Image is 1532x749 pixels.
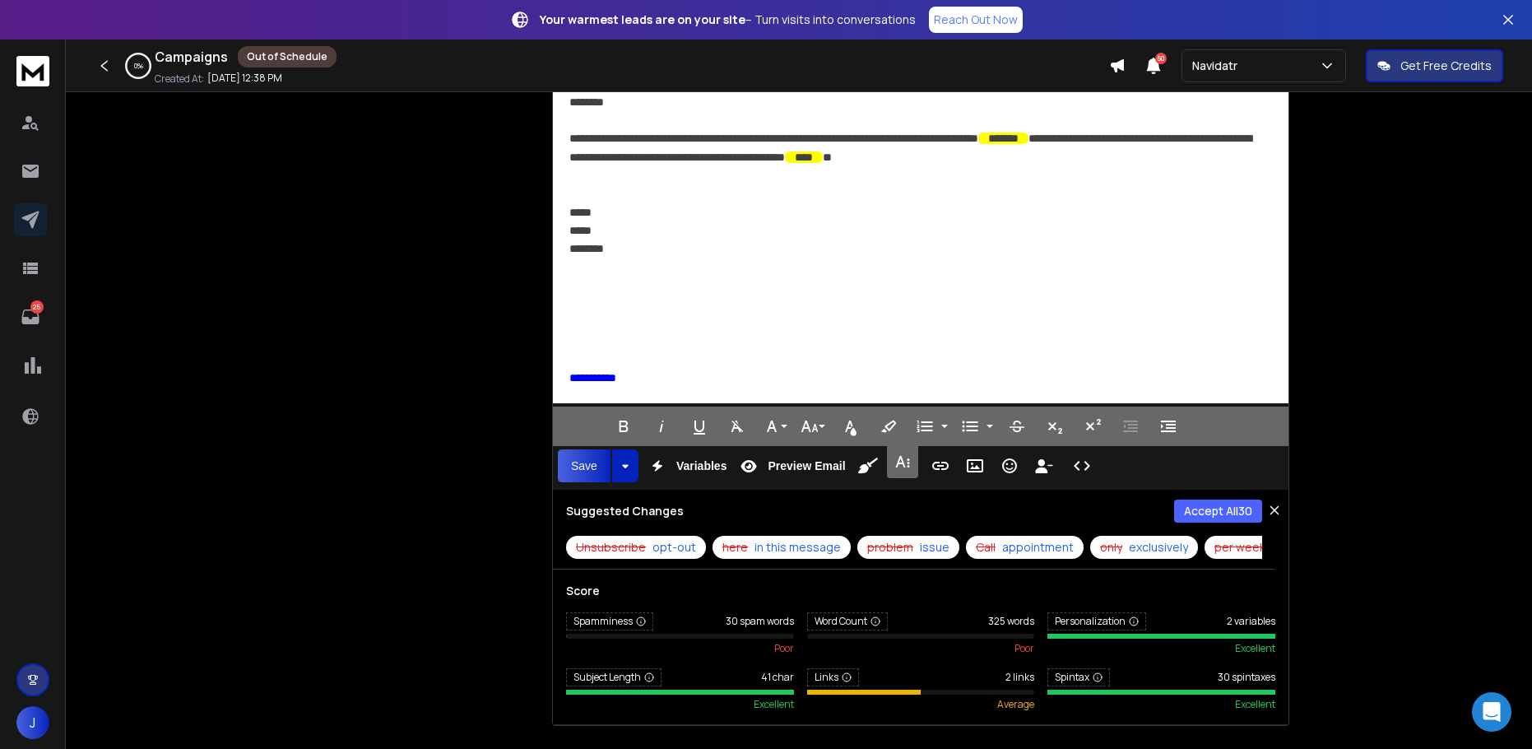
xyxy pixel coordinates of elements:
a: Reach Out Now [929,7,1023,33]
p: – Turn visits into conversations [540,12,916,28]
span: Links [807,668,859,686]
span: 30 spintaxes [1218,671,1275,684]
img: logo [16,56,49,86]
div: Out of Schedule [238,46,337,67]
span: 30 spam words [726,615,794,628]
span: 41 char [761,671,794,684]
button: Increase Indent (Ctrl+]) [1153,410,1184,443]
button: Save [558,449,610,482]
span: excellent [1235,642,1275,655]
button: Ordered List [938,410,951,443]
button: J [16,706,49,739]
p: Navidatr [1192,58,1244,74]
span: Call [976,539,996,556]
span: here [722,539,748,556]
p: 0 % [134,61,143,71]
span: Preview Email [764,459,848,473]
span: poor [1014,642,1034,655]
span: Subject Length [566,668,662,686]
h3: Suggested Changes [566,503,684,519]
a: 25 [14,300,47,333]
span: Spintax [1047,668,1110,686]
span: 2 links [1005,671,1034,684]
button: Decrease Indent (Ctrl+[) [1115,410,1146,443]
span: opt-out [652,539,696,556]
span: problem [867,539,913,556]
p: Get Free Credits [1400,58,1492,74]
button: Accept All30 [1174,500,1262,523]
span: Personalization [1047,612,1146,630]
p: [DATE] 12:38 PM [207,72,282,85]
span: per week [1214,539,1265,556]
button: Ordered List [909,410,940,443]
span: Unsubscribe [576,539,646,556]
span: only [1100,539,1122,556]
span: Word Count [807,612,888,630]
span: appointment [1002,539,1074,556]
button: Preview Email [733,449,848,482]
p: Created At: [155,72,204,86]
span: 50 [1155,53,1167,64]
span: poor [774,642,794,655]
button: Strikethrough (Ctrl+S) [1001,410,1033,443]
h1: Campaigns [155,47,228,67]
strong: Your warmest leads are on your site [540,12,745,27]
p: Reach Out Now [934,12,1018,28]
span: 325 words [988,615,1034,628]
span: Spamminess [566,612,653,630]
span: Variables [673,459,731,473]
button: Variables [642,449,731,482]
span: issue [920,539,949,556]
button: Get Free Credits [1366,49,1503,82]
span: average [997,698,1034,711]
span: exclusively [1129,539,1188,556]
button: Subscript [1039,410,1070,443]
button: Unordered List [954,410,986,443]
span: excellent [1235,698,1275,711]
button: Unordered List [983,410,996,443]
h3: Score [566,583,1275,599]
p: 25 [30,300,44,314]
span: excellent [754,698,794,711]
span: in this message [754,539,841,556]
span: 2 variables [1227,615,1275,628]
div: Open Intercom Messenger [1472,692,1511,732]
